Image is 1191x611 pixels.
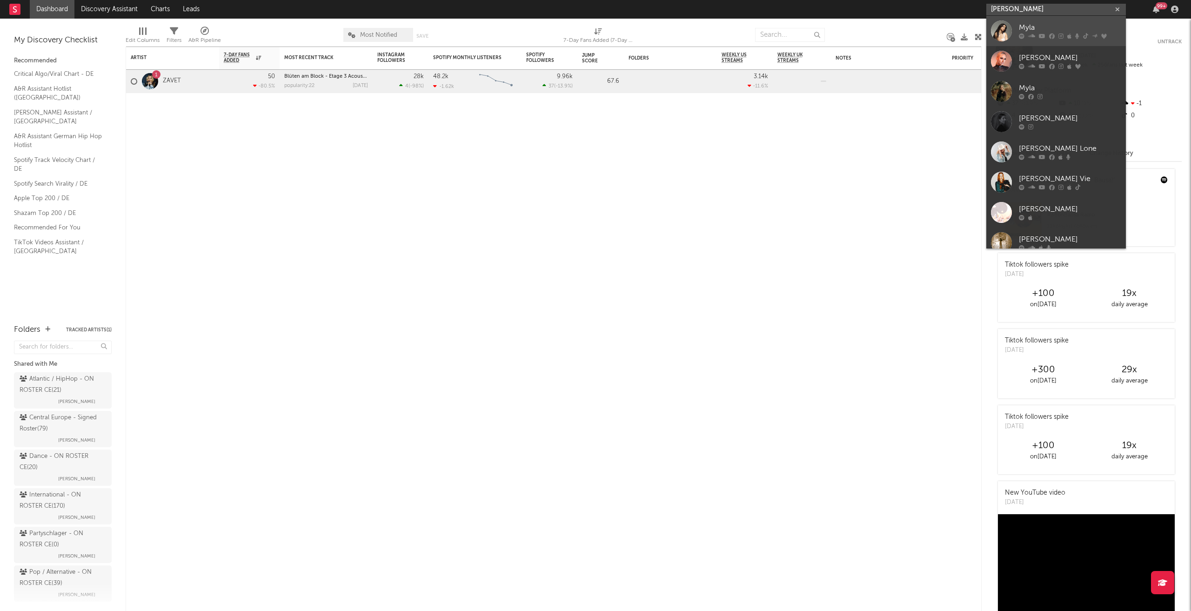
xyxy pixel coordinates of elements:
div: Folders [14,324,40,336]
a: TikTok Videos Assistant / [GEOGRAPHIC_DATA] [14,237,102,256]
span: [PERSON_NAME] [58,589,95,600]
div: Filters [167,23,181,50]
div: +300 [1000,364,1086,376]
div: Atlantic / HipHop - ON ROSTER CE ( 21 ) [20,374,104,396]
span: Weekly US Streams [722,52,754,63]
div: Instagram Followers [377,52,410,63]
a: A&R Assistant Hotlist ([GEOGRAPHIC_DATA]) [14,84,102,103]
div: [DATE] [1005,422,1069,431]
span: -13.9 % [555,84,571,89]
div: +100 [1000,288,1086,299]
a: [PERSON_NAME] [986,197,1126,228]
div: [PERSON_NAME] [1019,53,1121,64]
span: 4 [405,84,408,89]
div: 99 + [1156,2,1167,9]
button: 99+ [1153,6,1159,13]
span: [PERSON_NAME] [58,512,95,523]
input: Search for artists [986,4,1126,15]
a: Dance - ON ROSTER CE(20)[PERSON_NAME] [14,450,112,486]
div: Myla [1019,22,1121,34]
a: Central Europe - Signed Roster(79)[PERSON_NAME] [14,411,112,447]
div: 7-Day Fans Added (7-Day Fans Added) [563,23,633,50]
div: Partyschlager - ON ROSTER CE ( 0 ) [20,528,104,551]
a: Spotify Track Velocity Chart / DE [14,155,102,174]
a: Myla [986,76,1126,107]
a: Partyschlager - ON ROSTER CE(0)[PERSON_NAME] [14,527,112,563]
button: Save [416,34,428,39]
div: Most Recent Track [284,55,354,60]
div: [PERSON_NAME] Vie [1019,174,1121,185]
div: [DATE] [1005,346,1069,355]
div: Blüten am Block - Etage 3 Acoustic Session [284,74,368,79]
div: daily average [1086,376,1172,387]
div: 3.14k [754,74,768,80]
a: A&R Assistant German Hip Hop Hotlist [14,131,102,150]
div: Myla [1019,83,1121,94]
a: [PERSON_NAME] [986,107,1126,137]
div: New YouTube video [1005,488,1065,498]
div: ( ) [399,83,424,89]
a: Pop / Alternative - ON ROSTER CE(39)[PERSON_NAME] [14,565,112,602]
input: Search... [755,28,825,42]
a: ZAVET [163,77,181,85]
div: [PERSON_NAME] [1019,234,1121,245]
div: 48.2k [433,74,448,80]
div: Artist [131,55,201,60]
div: Tiktok followers spike [1005,260,1069,270]
div: on [DATE] [1000,376,1086,387]
div: popularity: 22 [284,83,314,88]
div: 29 x [1086,364,1172,376]
div: daily average [1086,451,1172,463]
div: Edit Columns [126,23,160,50]
a: Atlantic / HipHop - ON ROSTER CE(21)[PERSON_NAME] [14,372,112,409]
div: 0 [1120,110,1182,122]
div: International - ON ROSTER CE ( 170 ) [20,490,104,512]
div: Pop / Alternative - ON ROSTER CE ( 39 ) [20,567,104,589]
div: [DATE] [353,83,368,88]
a: Myla [986,16,1126,46]
div: My Discovery Checklist [14,35,112,46]
div: [PERSON_NAME] [1019,113,1121,124]
div: Edit Columns [126,35,160,46]
div: A&R Pipeline [188,35,221,46]
span: [PERSON_NAME] [58,435,95,446]
div: Jump Score [582,53,605,64]
a: [PERSON_NAME] [986,228,1126,258]
a: [PERSON_NAME] Vie [986,167,1126,197]
div: A&R Pipeline [188,23,221,50]
div: Dance - ON ROSTER CE ( 20 ) [20,451,104,473]
span: -98 % [410,84,422,89]
a: Shazam Top 200 / DE [14,208,102,218]
div: 19 x [1086,288,1172,299]
div: 50 [268,74,275,80]
div: Central Europe - Signed Roster ( 79 ) [20,412,104,435]
span: 7-Day Fans Added [224,52,254,63]
div: Priority [952,55,989,61]
div: Notes [836,55,929,61]
div: [PERSON_NAME] Lone [1019,143,1121,154]
span: [PERSON_NAME] [58,396,95,407]
div: 19 x [1086,440,1172,451]
span: Weekly UK Streams [777,52,812,63]
div: on [DATE] [1000,451,1086,463]
a: International - ON ROSTER CE(170)[PERSON_NAME] [14,488,112,524]
div: 9.96k [557,74,573,80]
div: -1.62k [433,83,454,89]
button: Tracked Artists(1) [66,328,112,332]
span: [PERSON_NAME] [58,551,95,562]
span: 37 [549,84,554,89]
div: Recommended [14,55,112,67]
a: Apple Top 200 / DE [14,193,102,203]
div: Shared with Me [14,359,112,370]
div: 67.6 [582,76,619,87]
div: on [DATE] [1000,299,1086,310]
svg: Chart title [475,70,517,93]
div: Spotify Monthly Listeners [433,55,503,60]
input: Search for folders... [14,341,112,354]
div: ( ) [542,83,573,89]
div: [DATE] [1005,498,1065,507]
a: Spotify Search Virality / DE [14,179,102,189]
a: Recommended For You [14,222,102,233]
div: [DATE] [1005,270,1069,279]
div: Tiktok followers spike [1005,336,1069,346]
